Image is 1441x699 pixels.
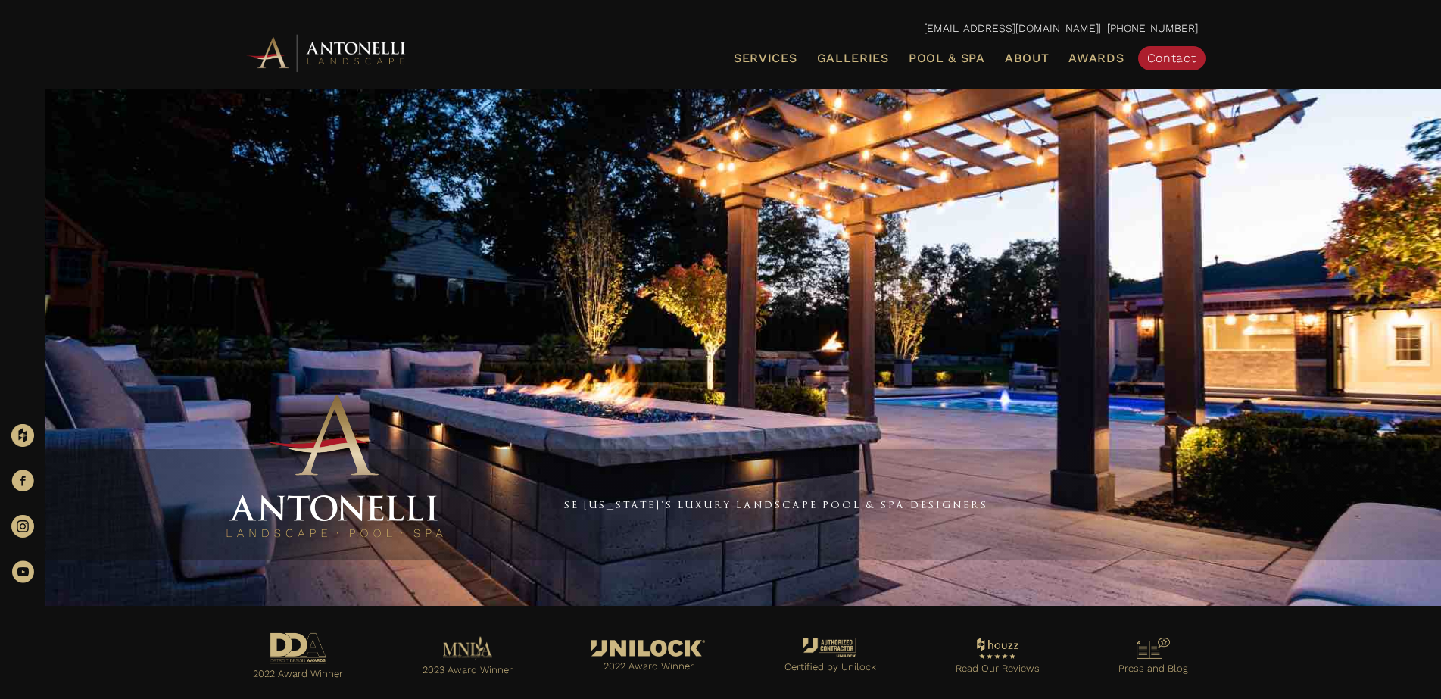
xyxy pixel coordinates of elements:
[817,51,889,65] span: Galleries
[221,389,448,545] img: Antonelli Stacked Logo
[811,48,895,68] a: Galleries
[909,51,985,65] span: Pool & Spa
[1062,48,1130,68] a: Awards
[734,52,797,64] span: Services
[999,48,1056,68] a: About
[1068,51,1124,65] span: Awards
[1138,46,1206,70] a: Contact
[11,424,34,447] img: Houzz
[1147,51,1196,65] span: Contact
[760,635,901,681] a: Go to https://antonellilandscape.com/unilock-authorized-contractor/
[903,48,991,68] a: Pool & Spa
[728,48,803,68] a: Services
[1094,634,1213,682] a: Go to https://antonellilandscape.com/press-media/
[567,636,730,679] a: Go to https://antonellilandscape.com/featured-projects/the-white-house/
[398,632,537,684] a: Go to https://antonellilandscape.com/pool-and-spa/dont-stop-believing/
[931,634,1064,682] a: Go to https://www.houzz.com/professionals/landscape-architects-and-landscape-designers/antonelli-...
[244,19,1198,39] p: | [PHONE_NUMBER]
[1005,52,1050,64] span: About
[244,32,410,73] img: Antonelli Horizontal Logo
[924,22,1099,34] a: [EMAIL_ADDRESS][DOMAIN_NAME]
[564,498,988,510] a: SE [US_STATE]'s Luxury Landscape Pool & Spa Designers
[229,629,368,687] a: Go to https://antonellilandscape.com/pool-and-spa/executive-sweet/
